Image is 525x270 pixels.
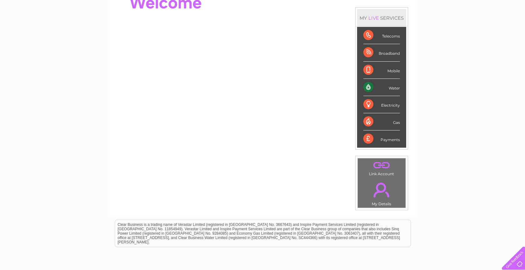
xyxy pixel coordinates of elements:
div: Mobile [363,62,400,79]
div: MY SERVICES [357,9,406,27]
a: . [359,160,404,171]
td: Link Account [357,158,406,178]
td: My Details [357,177,406,208]
a: Water [415,27,427,31]
a: Telecoms [448,27,467,31]
a: Log out [504,27,519,31]
div: Payments [363,130,400,147]
div: Water [363,79,400,96]
div: Electricity [363,96,400,113]
div: LIVE [367,15,380,21]
img: logo.png [18,16,50,35]
a: Energy [431,27,444,31]
div: Clear Business is a trading name of Verastar Limited (registered in [GEOGRAPHIC_DATA] No. 3667643... [115,3,411,30]
a: Blog [471,27,480,31]
a: 0333 014 3131 [407,3,450,11]
div: Broadband [363,44,400,61]
a: Contact [483,27,499,31]
div: Telecoms [363,27,400,44]
a: . [359,179,404,201]
div: Gas [363,113,400,130]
